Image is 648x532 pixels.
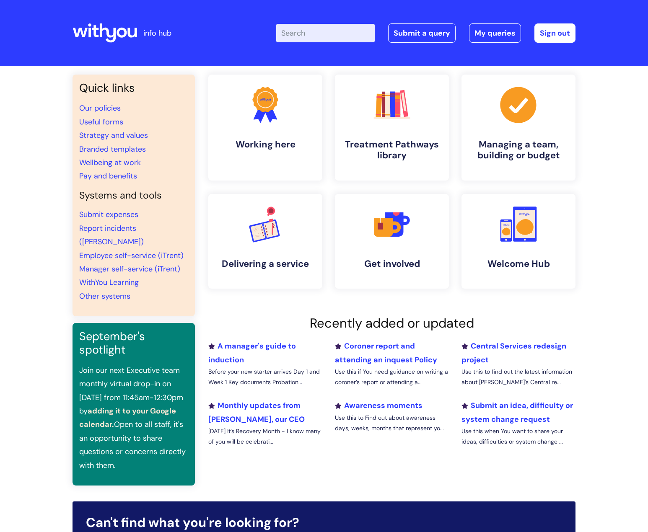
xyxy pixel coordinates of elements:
[79,103,121,113] a: Our policies
[276,23,575,43] div: | -
[79,364,188,472] p: Join our next Executive team monthly virtual drop-in on [DATE] from 11:45am-12:30pm by Open to al...
[335,341,437,364] a: Coroner report and attending an inquest Policy
[208,400,305,424] a: Monthly updates from [PERSON_NAME], our CEO
[215,139,316,150] h4: Working here
[335,75,449,181] a: Treatment Pathways library
[461,400,573,424] a: Submit an idea, difficulty or system change request
[208,315,575,331] h2: Recently added or updated
[79,117,123,127] a: Useful forms
[276,24,375,42] input: Search
[79,251,184,261] a: Employee self-service (iTrent)
[468,258,569,269] h4: Welcome Hub
[534,23,575,43] a: Sign out
[335,413,449,434] p: Use this to Find out about awareness days, weeks, months that represent yo...
[79,406,176,429] a: adding it to your Google calendar.
[79,171,137,181] a: Pay and benefits
[79,223,144,247] a: Report incidents ([PERSON_NAME])
[388,23,456,43] a: Submit a query
[79,158,141,168] a: Wellbeing at work
[461,75,575,181] a: Managing a team, building or budget
[335,194,449,289] a: Get involved
[461,194,575,289] a: Welcome Hub
[79,144,146,154] a: Branded templates
[335,367,449,387] p: Use this if You need guidance on writing a coroner’s report or attending a...
[461,426,575,447] p: Use this when You want to share your ideas, difficulties or system change ...
[143,26,171,40] p: info hub
[79,130,148,140] a: Strategy and values
[79,277,139,287] a: WithYou Learning
[79,264,180,274] a: Manager self-service (iTrent)
[469,23,521,43] a: My queries
[208,194,322,289] a: Delivering a service
[208,75,322,181] a: Working here
[461,367,575,387] p: Use this to find out the latest information about [PERSON_NAME]'s Central re...
[342,139,442,161] h4: Treatment Pathways library
[79,81,188,95] h3: Quick links
[79,330,188,357] h3: September's spotlight
[461,341,566,364] a: Central Services redesign project
[79,190,188,201] h4: Systems and tools
[86,515,562,530] h2: Can't find what you're looking for?
[208,341,296,364] a: A manager's guide to induction
[79,291,130,301] a: Other systems
[208,367,322,387] p: Before your new starter arrives Day 1 and Week 1 Key documents Probation...
[215,258,316,269] h4: Delivering a service
[342,258,442,269] h4: Get involved
[79,209,138,220] a: Submit expenses
[208,426,322,447] p: [DATE] It’s Recovery Month - I know many of you will be celebrati...
[335,400,422,411] a: Awareness moments
[468,139,569,161] h4: Managing a team, building or budget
